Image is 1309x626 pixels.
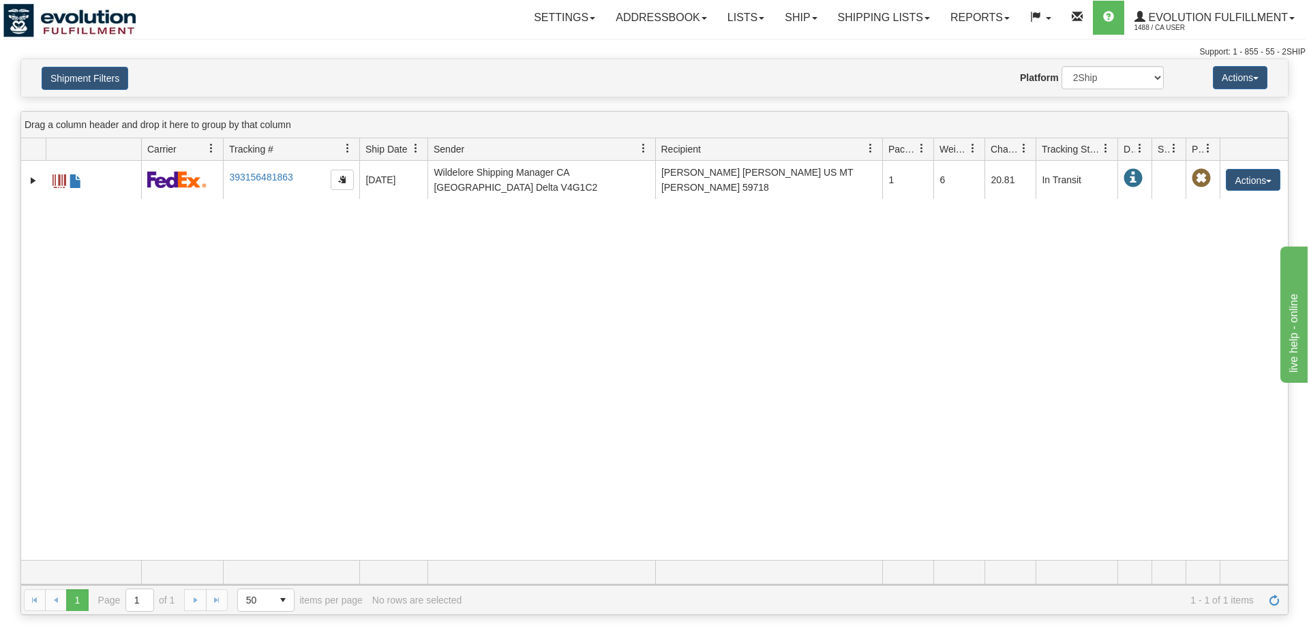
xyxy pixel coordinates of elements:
[229,142,273,156] span: Tracking #
[1124,142,1135,156] span: Delivery Status
[717,1,774,35] a: Lists
[147,171,207,188] img: 2 - FedEx Express®
[404,137,427,160] a: Ship Date filter column settings
[237,589,363,612] span: items per page
[661,142,701,156] span: Recipient
[961,137,984,160] a: Weight filter column settings
[98,589,175,612] span: Page of 1
[524,1,605,35] a: Settings
[21,112,1288,138] div: grid grouping header
[1124,1,1305,35] a: Evolution Fulfillment 1488 / CA User
[1036,161,1117,199] td: In Transit
[1124,169,1143,188] span: In Transit
[52,168,66,190] a: Label
[940,1,1020,35] a: Reports
[1197,137,1220,160] a: Pickup Status filter column settings
[859,137,882,160] a: Recipient filter column settings
[372,595,462,606] div: No rows are selected
[336,137,359,160] a: Tracking # filter column settings
[1263,589,1285,611] a: Refresh
[1134,21,1237,35] span: 1488 / CA User
[991,142,1019,156] span: Charge
[1192,142,1203,156] span: Pickup Status
[427,161,655,199] td: Wildelore Shipping Manager CA [GEOGRAPHIC_DATA] Delta V4G1C2
[1162,137,1186,160] a: Shipment Issues filter column settings
[471,595,1254,606] span: 1 - 1 of 1 items
[359,161,427,199] td: [DATE]
[1192,169,1211,188] span: Pickup Not Assigned
[229,172,292,183] a: 393156481863
[888,142,917,156] span: Packages
[66,589,88,611] span: Page 1
[1020,71,1059,84] label: Platform
[10,8,126,25] div: live help - online
[933,161,984,199] td: 6
[126,589,153,611] input: Page 1
[1213,66,1267,89] button: Actions
[1226,169,1280,191] button: Actions
[1128,137,1152,160] a: Delivery Status filter column settings
[42,67,128,90] button: Shipment Filters
[984,161,1036,199] td: 20.81
[246,593,264,607] span: 50
[147,142,177,156] span: Carrier
[1094,137,1117,160] a: Tracking Status filter column settings
[882,161,933,199] td: 1
[1145,12,1288,23] span: Evolution Fulfillment
[1042,142,1101,156] span: Tracking Status
[3,46,1306,58] div: Support: 1 - 855 - 55 - 2SHIP
[1012,137,1036,160] a: Charge filter column settings
[69,168,82,190] a: Commercial Invoice
[365,142,407,156] span: Ship Date
[3,3,136,37] img: logo1488.jpg
[1278,243,1308,382] iframe: chat widget
[828,1,940,35] a: Shipping lists
[655,161,883,199] td: [PERSON_NAME] [PERSON_NAME] US MT [PERSON_NAME] 59718
[27,174,40,187] a: Expand
[605,1,717,35] a: Addressbook
[1158,142,1169,156] span: Shipment Issues
[200,137,223,160] a: Carrier filter column settings
[910,137,933,160] a: Packages filter column settings
[632,137,655,160] a: Sender filter column settings
[272,589,294,611] span: select
[237,589,295,612] span: Page sizes drop down
[774,1,827,35] a: Ship
[939,142,968,156] span: Weight
[434,142,464,156] span: Sender
[331,170,354,190] button: Copy to clipboard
